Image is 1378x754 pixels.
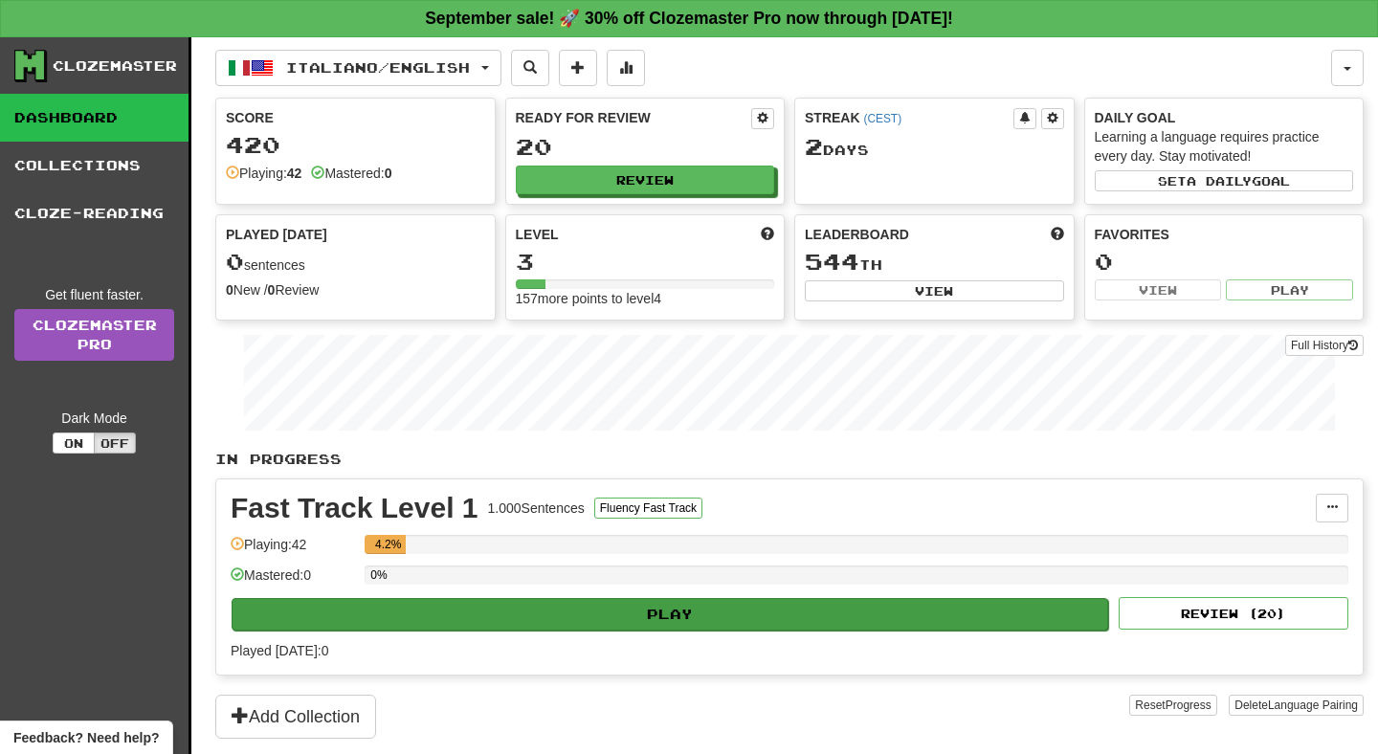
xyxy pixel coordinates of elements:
[231,494,478,522] div: Fast Track Level 1
[311,164,391,183] div: Mastered:
[385,166,392,181] strong: 0
[14,285,174,304] div: Get fluent faster.
[1268,699,1358,712] span: Language Pairing
[287,166,302,181] strong: 42
[226,164,301,183] div: Playing:
[226,133,485,157] div: 420
[1051,225,1064,244] span: This week in points, UTC
[53,432,95,454] button: On
[805,108,1013,127] div: Streak
[805,225,909,244] span: Leaderboard
[226,280,485,299] div: New / Review
[1229,695,1364,716] button: DeleteLanguage Pairing
[14,409,174,428] div: Dark Mode
[761,225,774,244] span: Score more points to level up
[232,598,1108,631] button: Play
[863,112,901,125] a: (CEST)
[805,248,859,275] span: 544
[1166,699,1211,712] span: Progress
[286,59,470,76] span: Italiano / English
[1095,225,1354,244] div: Favorites
[805,280,1064,301] button: View
[559,50,597,86] button: Add sentence to collection
[53,56,177,76] div: Clozemaster
[1187,174,1252,188] span: a daily
[231,565,355,597] div: Mastered: 0
[1226,279,1353,300] button: Play
[231,643,328,658] span: Played [DATE]: 0
[805,133,823,160] span: 2
[516,250,775,274] div: 3
[231,535,355,566] div: Playing: 42
[805,250,1064,275] div: th
[13,728,159,747] span: Open feedback widget
[425,9,953,28] strong: September sale! 🚀 30% off Clozemaster Pro now through [DATE]!
[516,108,752,127] div: Ready for Review
[1119,597,1348,630] button: Review (20)
[516,166,775,194] button: Review
[1285,335,1364,356] button: Full History
[215,695,376,739] button: Add Collection
[516,289,775,308] div: 157 more points to level 4
[1095,279,1222,300] button: View
[226,108,485,127] div: Score
[226,248,244,275] span: 0
[516,225,559,244] span: Level
[226,282,233,298] strong: 0
[1095,108,1354,127] div: Daily Goal
[594,498,702,519] button: Fluency Fast Track
[1095,250,1354,274] div: 0
[226,225,327,244] span: Played [DATE]
[511,50,549,86] button: Search sentences
[1129,695,1216,716] button: ResetProgress
[488,499,585,518] div: 1.000 Sentences
[94,432,136,454] button: Off
[215,50,501,86] button: Italiano/English
[607,50,645,86] button: More stats
[516,135,775,159] div: 20
[1095,127,1354,166] div: Learning a language requires practice every day. Stay motivated!
[226,250,485,275] div: sentences
[370,535,406,554] div: 4.2%
[215,450,1364,469] p: In Progress
[14,309,174,361] a: ClozemasterPro
[1095,170,1354,191] button: Seta dailygoal
[268,282,276,298] strong: 0
[805,135,1064,160] div: Day s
